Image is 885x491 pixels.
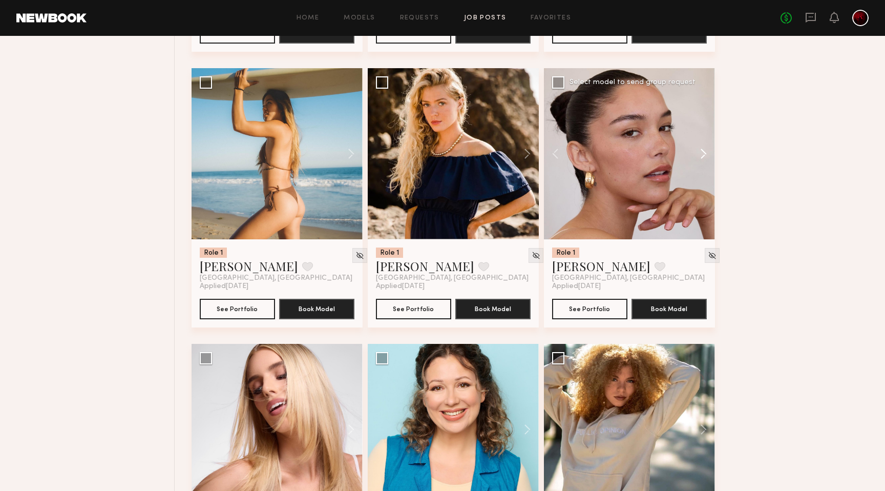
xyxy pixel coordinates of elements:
a: Book Model [279,28,354,37]
a: Book Model [279,304,354,313]
img: Unhide Model [355,251,364,260]
a: [PERSON_NAME] [552,258,650,274]
div: Role 1 [552,248,579,258]
div: Role 1 [200,248,227,258]
a: Models [344,15,375,22]
button: Book Model [279,299,354,319]
span: [GEOGRAPHIC_DATA], [GEOGRAPHIC_DATA] [552,274,705,282]
div: Role 1 [376,248,403,258]
a: Book Model [631,28,707,37]
a: Home [297,15,320,22]
a: Favorites [531,15,571,22]
button: See Portfolio [200,299,275,319]
img: Unhide Model [708,251,717,260]
div: Applied [DATE] [200,282,354,291]
button: See Portfolio [552,299,627,319]
a: Requests [400,15,439,22]
span: [GEOGRAPHIC_DATA], [GEOGRAPHIC_DATA] [376,274,529,282]
a: Job Posts [464,15,507,22]
button: Book Model [631,299,707,319]
button: See Portfolio [376,299,451,319]
img: Unhide Model [532,251,540,260]
a: Book Model [631,304,707,313]
a: [PERSON_NAME] [376,258,474,274]
div: Applied [DATE] [376,282,531,291]
a: Book Model [455,28,531,37]
button: Book Model [455,299,531,319]
a: [PERSON_NAME] [200,258,298,274]
div: Select model to send group request [570,79,696,86]
a: Book Model [455,304,531,313]
span: [GEOGRAPHIC_DATA], [GEOGRAPHIC_DATA] [200,274,352,282]
div: Applied [DATE] [552,282,707,291]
